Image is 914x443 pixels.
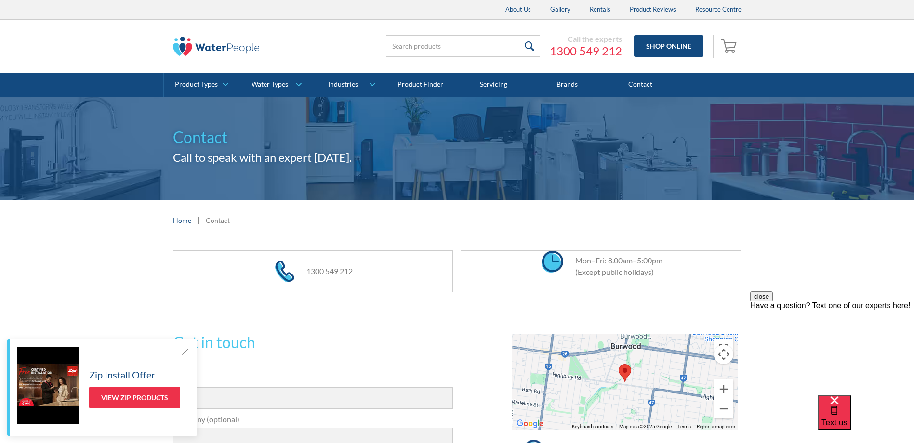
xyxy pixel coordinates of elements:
iframe: podium webchat widget prompt [750,291,914,407]
img: Google [514,417,546,430]
a: Open empty cart [718,35,742,58]
a: Industries [310,73,383,97]
a: Contact [604,73,677,97]
button: Toggle fullscreen view [714,339,733,358]
a: Water Types [237,73,310,97]
div: Contact [206,215,230,225]
span: Map data ©2025 Google [619,424,672,429]
a: Product Types [164,73,237,97]
a: Terms [677,424,691,429]
img: The Water People [173,37,260,56]
iframe: podium webchat widget bubble [818,395,914,443]
div: Call the experts [550,34,622,44]
div: | [196,214,201,226]
a: Open this area in Google Maps (opens a new window) [514,417,546,430]
div: Industries [328,80,358,89]
button: Keyboard shortcuts [572,423,613,430]
div: Product Types [175,80,218,89]
img: Zip Install Offer [17,347,79,424]
button: Zoom in [714,379,733,399]
label: Name [173,373,453,385]
a: Servicing [457,73,530,97]
h1: Contact [173,126,742,149]
h2: Call to speak with an expert [DATE]. [173,149,742,166]
label: Company (optional) [173,414,453,425]
h5: Zip Install Offer [89,367,155,382]
img: shopping cart [721,38,739,53]
img: clock icon [542,251,563,273]
input: Search products [386,35,540,57]
a: View Zip Products [89,387,180,408]
a: 1300 549 212 [550,44,622,58]
a: Report a map error [697,424,735,429]
a: Shop Online [634,35,703,57]
button: Zoom out [714,399,733,418]
div: Mon–Fri: 8.00am–5:00pm (Except public holidays) [566,255,662,278]
div: Map pin [619,364,631,382]
a: Product Finder [384,73,457,97]
a: Brands [530,73,604,97]
div: Water Types [252,80,288,89]
h2: Get in touch [173,331,453,354]
img: phone icon [275,261,294,282]
a: 1300 549 212 [306,266,353,275]
a: Home [173,215,191,225]
button: Map camera controls [714,345,733,364]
